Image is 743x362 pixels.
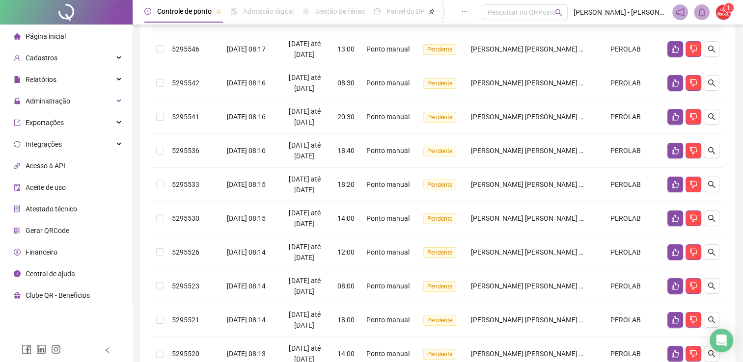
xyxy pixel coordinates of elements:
span: export [14,119,21,126]
span: Exportações [26,119,64,127]
span: Ponto manual [366,248,410,256]
span: Acesso à API [26,162,65,170]
span: [PERSON_NAME] [PERSON_NAME] [PERSON_NAME] [471,214,632,222]
span: like [671,350,679,358]
span: Relatórios [26,76,56,83]
span: dislike [689,248,697,256]
span: 12:00 [337,248,355,256]
span: Ponto manual [366,181,410,188]
span: lock [14,98,21,104]
span: [DATE] até [DATE] [289,243,320,261]
td: PEROLAB [588,202,663,235]
span: Pendente [423,180,456,190]
span: [PERSON_NAME] [PERSON_NAME] [PERSON_NAME] [471,316,632,324]
span: like [671,282,679,290]
span: Pendente [423,281,456,292]
span: clock-circle [144,8,151,15]
span: [DATE] 08:16 [227,79,266,87]
span: Ponto manual [366,282,410,290]
td: PEROLAB [588,269,663,303]
span: search [708,248,715,256]
span: user-add [14,54,21,61]
span: [DATE] até [DATE] [289,209,320,228]
span: Integrações [26,140,62,148]
span: [DATE] até [DATE] [289,74,320,92]
span: dislike [689,181,697,188]
span: Ponto manual [366,147,410,155]
td: PEROLAB [588,168,663,202]
span: search [708,79,715,87]
span: linkedin [36,344,46,354]
span: file-done [230,8,237,15]
span: [DATE] 08:15 [227,181,266,188]
span: Pendente [423,247,456,258]
span: Ponto manual [366,113,410,121]
span: search [555,9,562,16]
span: 5295521 [172,316,199,324]
span: instagram [51,344,61,354]
span: gift [14,292,21,299]
span: like [671,113,679,121]
span: [PERSON_NAME] [PERSON_NAME] [PERSON_NAME] [471,248,632,256]
span: like [671,147,679,155]
span: Ponto manual [366,79,410,87]
span: [DATE] 08:14 [227,282,266,290]
span: search [708,316,715,324]
sup: Atualize o seu contato no menu Meus Dados [724,3,734,13]
span: [PERSON_NAME] [PERSON_NAME] [PERSON_NAME] [471,181,632,188]
span: [DATE] 08:13 [227,350,266,358]
span: Gerar QRCode [26,227,69,234]
span: Gestão de férias [315,7,365,15]
span: api [14,162,21,169]
span: audit [14,184,21,191]
span: 13:00 [337,45,355,53]
span: 5295526 [172,248,199,256]
span: Ponto manual [366,45,410,53]
span: Aceite de uso [26,183,66,191]
span: Clube QR - Beneficios [26,291,90,299]
span: dislike [689,113,697,121]
span: 5295536 [172,147,199,155]
span: [DATE] 08:16 [227,113,266,121]
span: ellipsis [461,8,468,15]
span: Pendente [423,315,456,326]
span: search [708,181,715,188]
span: Pendente [423,44,456,55]
span: Página inicial [26,32,66,40]
span: info-circle [14,270,21,277]
span: Painel do DP [386,7,425,15]
span: Ponto manual [366,350,410,358]
span: 5295520 [172,350,199,358]
span: solution [14,206,21,212]
span: 5295546 [172,45,199,53]
span: 5295541 [172,113,199,121]
span: like [671,79,679,87]
span: search [708,350,715,358]
td: PEROLAB [588,235,663,269]
span: 5295523 [172,282,199,290]
td: PEROLAB [588,66,663,100]
span: pushpin [429,9,435,15]
span: dislike [689,350,697,358]
span: pushpin [216,9,221,15]
span: notification [676,8,685,17]
span: like [671,214,679,222]
span: 18:40 [337,147,355,155]
span: Central de ajuda [26,270,75,278]
span: left [104,347,111,354]
span: sync [14,141,21,148]
span: 5295530 [172,214,199,222]
span: 1 [727,4,730,11]
span: dashboard [374,8,381,15]
span: home [14,33,21,40]
span: sun [303,8,309,15]
span: Pendente [423,349,456,360]
span: 14:00 [337,350,355,358]
span: 18:00 [337,316,355,324]
span: dislike [689,316,697,324]
span: like [671,316,679,324]
span: qrcode [14,227,21,234]
span: 20:30 [337,113,355,121]
span: Admissão digital [243,7,294,15]
span: [PERSON_NAME] [PERSON_NAME] [PERSON_NAME] [471,282,632,290]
